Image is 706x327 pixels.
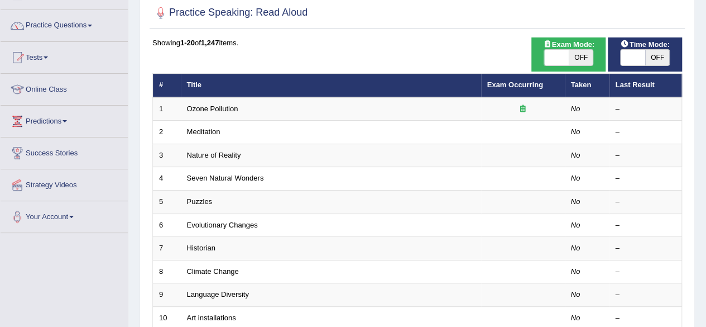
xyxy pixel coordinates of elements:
div: – [616,104,676,115]
div: – [616,127,676,138]
a: Language Diversity [187,290,249,298]
a: Ozone Pollution [187,105,238,113]
a: Meditation [187,127,220,136]
b: 1,247 [201,39,219,47]
em: No [571,105,580,113]
span: Exam Mode: [539,39,599,50]
a: Tests [1,42,128,70]
a: Climate Change [187,267,239,276]
em: No [571,174,580,182]
em: No [571,314,580,322]
th: # [153,74,181,97]
a: Online Class [1,74,128,102]
div: – [616,197,676,207]
th: Title [181,74,481,97]
a: Evolutionary Changes [187,221,258,229]
em: No [571,221,580,229]
a: Practice Questions [1,10,128,38]
div: Exam occurring question [487,104,559,115]
td: 5 [153,191,181,214]
div: Show exams occurring in exams [531,37,606,72]
div: – [616,243,676,254]
a: Predictions [1,106,128,134]
em: No [571,151,580,159]
td: 1 [153,97,181,121]
td: 4 [153,167,181,191]
th: Taken [565,74,609,97]
span: OFF [645,50,670,65]
a: Success Stories [1,138,128,165]
td: 3 [153,144,181,167]
td: 6 [153,214,181,237]
a: Your Account [1,201,128,229]
th: Last Result [609,74,682,97]
div: – [616,267,676,277]
span: Time Mode: [616,39,674,50]
em: No [571,290,580,298]
td: 2 [153,121,181,144]
a: Puzzles [187,197,213,206]
div: – [616,150,676,161]
em: No [571,127,580,136]
div: – [616,313,676,324]
a: Seven Natural Wonders [187,174,264,182]
div: Showing of items. [152,37,682,48]
td: 8 [153,260,181,283]
em: No [571,244,580,252]
a: Historian [187,244,215,252]
em: No [571,197,580,206]
em: No [571,267,580,276]
div: – [616,173,676,184]
h2: Practice Speaking: Read Aloud [152,4,308,21]
td: 7 [153,237,181,260]
div: – [616,220,676,231]
td: 9 [153,283,181,307]
b: 1-20 [180,39,195,47]
a: Exam Occurring [487,80,543,89]
span: OFF [569,50,593,65]
a: Nature of Reality [187,151,241,159]
a: Strategy Videos [1,169,128,197]
div: – [616,290,676,300]
a: Art installations [187,314,236,322]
